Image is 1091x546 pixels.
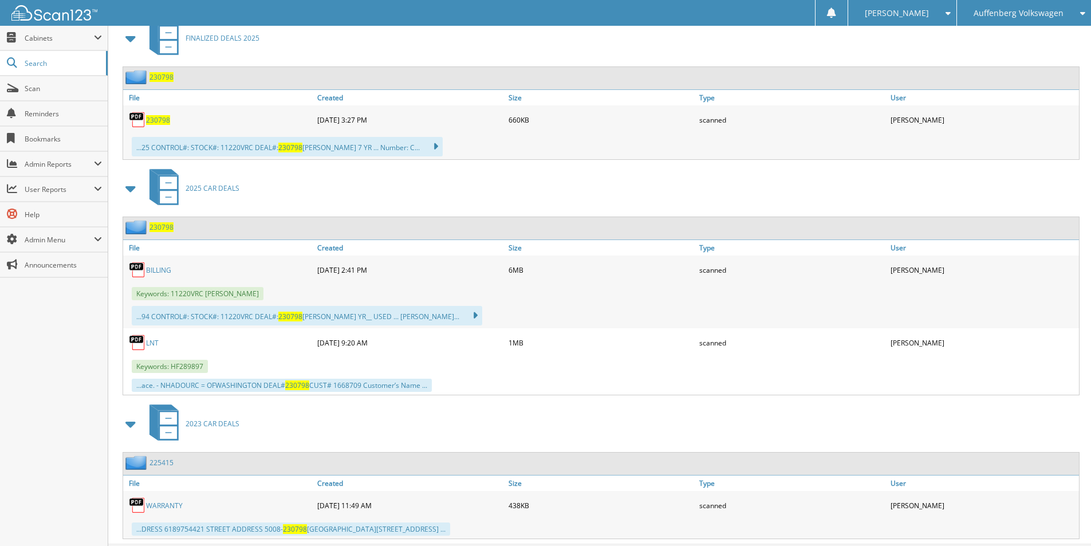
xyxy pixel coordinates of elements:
a: 230798 [149,72,174,82]
span: 2023 CAR DEALS [186,419,239,429]
img: PDF.png [129,111,146,128]
div: 1MB [506,331,697,354]
a: 225415 [149,458,174,468]
div: [DATE] 3:27 PM [314,108,506,131]
div: scanned [696,108,888,131]
a: 230798 [146,115,170,125]
span: Announcements [25,260,102,270]
div: 438KB [506,494,697,517]
a: Size [506,476,697,491]
div: scanned [696,331,888,354]
div: [PERSON_NAME] [888,108,1079,131]
a: WARRANTY [146,501,183,510]
span: 230798 [278,143,302,152]
div: [PERSON_NAME] [888,258,1079,281]
div: ...25 CONTROL#: STOCK#: 11220VRC DEAL#: [PERSON_NAME] 7 YR ... Number: C... [132,137,443,156]
span: FINALIZED DEALS 2025 [186,33,259,43]
img: scan123-logo-white.svg [11,5,97,21]
img: PDF.png [129,261,146,278]
a: 2023 CAR DEALS [143,401,239,446]
a: Type [696,240,888,256]
a: File [123,90,314,105]
a: LNT [146,338,159,348]
span: Admin Menu [25,235,94,245]
img: folder2.png [125,220,149,234]
span: 2025 CAR DEALS [186,183,239,193]
a: 230798 [149,222,174,232]
div: scanned [696,258,888,281]
span: Keywords: HF289897 [132,360,208,373]
span: Scan [25,84,102,93]
span: 230798 [283,524,307,534]
div: 660KB [506,108,697,131]
iframe: Chat Widget [1034,491,1091,546]
span: Keywords: 11220VRC [PERSON_NAME] [132,287,263,300]
div: ...94 CONTROL#: STOCK#: 11220VRC DEAL#: [PERSON_NAME] YR__ USED ... [PERSON_NAME]... [132,306,482,325]
img: folder2.png [125,455,149,470]
div: [PERSON_NAME] [888,494,1079,517]
a: User [888,240,1079,256]
img: PDF.png [129,334,146,351]
span: Search [25,58,100,68]
div: [DATE] 2:41 PM [314,258,506,281]
a: Size [506,240,697,256]
div: ...DRESS 6189754421 STREET ADDRESS 5008- [GEOGRAPHIC_DATA][STREET_ADDRESS] ... [132,523,450,536]
span: Cabinets [25,33,94,43]
div: scanned [696,494,888,517]
a: File [123,240,314,256]
a: File [123,476,314,491]
span: Bookmarks [25,134,102,144]
a: Created [314,476,506,491]
a: BILLING [146,265,171,275]
span: User Reports [25,184,94,194]
img: PDF.png [129,497,146,514]
a: Created [314,240,506,256]
a: Size [506,90,697,105]
img: folder2.png [125,70,149,84]
div: [PERSON_NAME] [888,331,1079,354]
a: FINALIZED DEALS 2025 [143,15,259,61]
span: Reminders [25,109,102,119]
div: [DATE] 9:20 AM [314,331,506,354]
div: [DATE] 11:49 AM [314,494,506,517]
span: Admin Reports [25,159,94,169]
a: User [888,90,1079,105]
span: Help [25,210,102,219]
a: Type [696,476,888,491]
span: 230798 [278,312,302,321]
span: [PERSON_NAME] [865,10,929,17]
span: Auffenberg Volkswagen [974,10,1064,17]
span: 230798 [285,380,309,390]
div: 6MB [506,258,697,281]
a: Created [314,90,506,105]
a: User [888,476,1079,491]
a: 2025 CAR DEALS [143,166,239,211]
a: Type [696,90,888,105]
div: ...ace. - NHADOURC = OFWASHINGTON DEAL# CUST# 1668709 Customer’s Name ... [132,379,432,392]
